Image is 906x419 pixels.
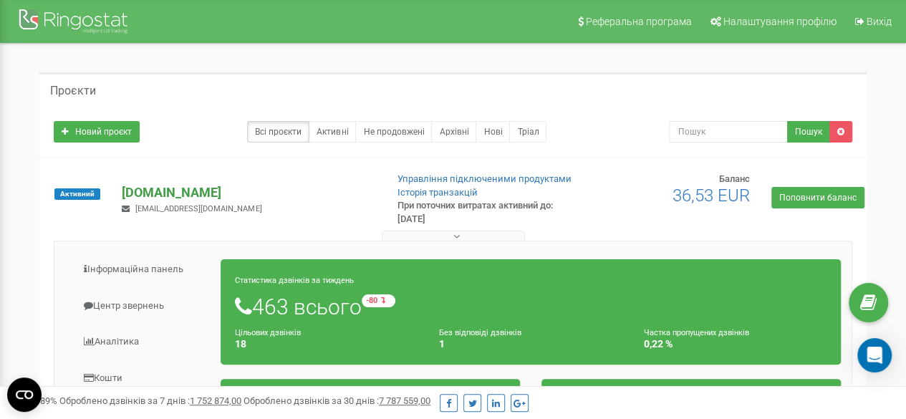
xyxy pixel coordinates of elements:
a: Управління підключеними продуктами [397,173,572,184]
small: -80 [362,294,395,307]
button: Пошук [787,121,830,143]
p: При поточних витратах активний до: [DATE] [397,199,581,226]
button: Open CMP widget [7,377,42,412]
a: Всі проєкти [247,121,309,143]
div: Open Intercom Messenger [857,338,892,372]
a: Інформаційна панель [65,252,221,287]
h1: 463 всього [235,294,827,319]
small: Без відповіді дзвінків [439,328,521,337]
a: Центр звернень [65,289,221,324]
a: Тріал [509,121,546,143]
span: Реферальна програма [586,16,692,27]
span: Активний [54,188,100,200]
span: Оброблено дзвінків за 7 днів : [59,395,241,406]
h4: 1 [439,339,622,350]
h5: Проєкти [50,85,96,97]
small: Статистика дзвінків за тиждень [235,276,354,285]
a: Новий проєкт [54,121,140,143]
span: Налаштування профілю [723,16,837,27]
small: Цільових дзвінків [235,328,301,337]
h4: 18 [235,339,418,350]
span: [EMAIL_ADDRESS][DOMAIN_NAME] [135,204,261,213]
a: Історія транзакцій [397,187,478,198]
a: Аналiтика [65,324,221,360]
small: Частка пропущених дзвінків [644,328,749,337]
u: 7 787 559,00 [379,395,430,406]
a: Архівні [431,121,476,143]
a: Активні [309,121,356,143]
span: 36,53 EUR [673,186,750,206]
p: [DOMAIN_NAME] [122,183,374,202]
h4: 0,22 % [644,339,827,350]
span: Вихід [867,16,892,27]
span: Баланс [719,173,750,184]
a: Кошти [65,361,221,396]
a: Не продовжені [355,121,432,143]
a: Поповнити баланс [771,187,864,208]
span: Оброблено дзвінків за 30 днів : [244,395,430,406]
u: 1 752 874,00 [190,395,241,406]
a: Нові [476,121,510,143]
input: Пошук [669,121,788,143]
